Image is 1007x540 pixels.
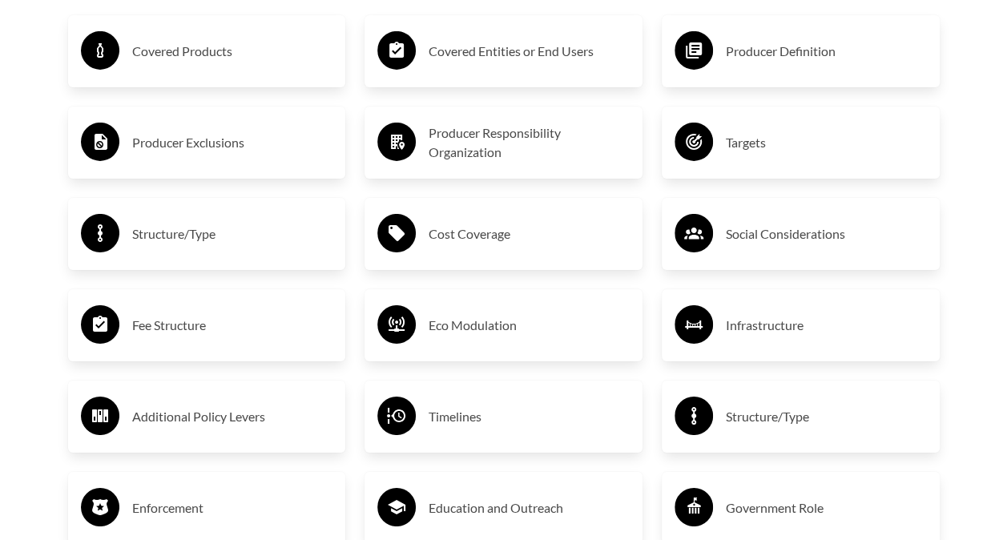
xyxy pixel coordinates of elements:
h3: Infrastructure [726,312,927,338]
h3: Structure/Type [726,404,927,429]
h3: Education and Outreach [429,495,630,521]
h3: Additional Policy Levers [132,404,333,429]
h3: Covered Products [132,38,333,64]
h3: Social Considerations [726,221,927,247]
h3: Government Role [726,495,927,521]
h3: Targets [726,130,927,155]
h3: Structure/Type [132,221,333,247]
h3: Producer Responsibility Organization [429,123,630,162]
h3: Cost Coverage [429,221,630,247]
h3: Producer Exclusions [132,130,333,155]
h3: Covered Entities or End Users [429,38,630,64]
h3: Fee Structure [132,312,333,338]
h3: Producer Definition [726,38,927,64]
h3: Enforcement [132,495,333,521]
h3: Eco Modulation [429,312,630,338]
h3: Timelines [429,404,630,429]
